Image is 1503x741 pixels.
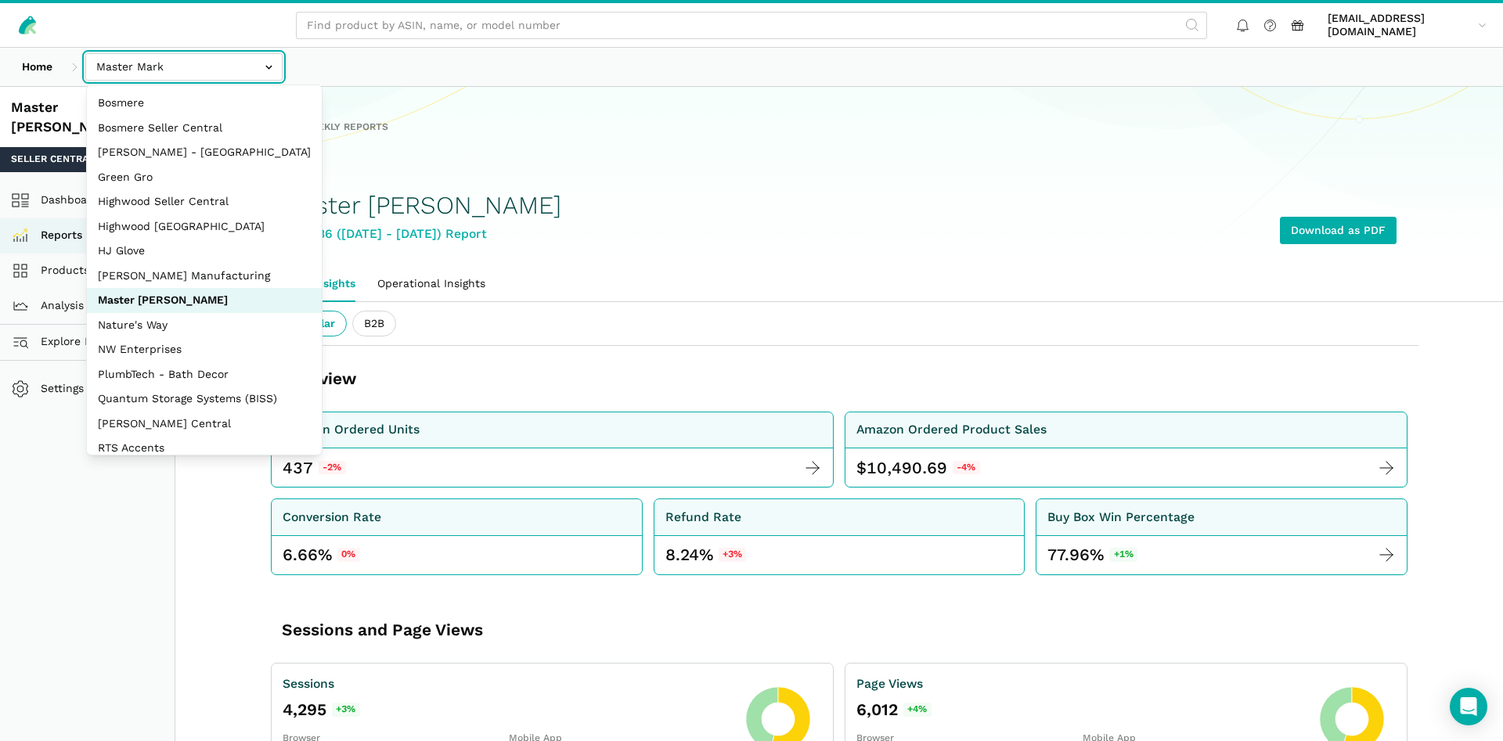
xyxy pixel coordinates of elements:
button: Quantum Storage Systems (BISS) [87,387,322,412]
a: Home [11,53,63,81]
button: PlumbTech - Bath Decor [87,362,322,387]
span: All Weekly Reports [282,121,388,135]
a: Amazon Ordered Product Sales $ 10,490.69 -4% [845,412,1407,488]
span: [EMAIL_ADDRESS][DOMAIN_NAME] [1328,12,1472,39]
span: +1% [1109,548,1137,562]
a: Download as PDF [1280,217,1397,244]
div: Conversion Rate [283,508,381,527]
div: Amazon Ordered Units [283,420,420,440]
button: Master [PERSON_NAME] [87,288,322,313]
a: [EMAIL_ADDRESS][DOMAIN_NAME] [1322,9,1492,41]
div: Sessions [283,674,734,694]
div: 437 [283,457,313,479]
div: WMCI [282,167,561,187]
div: 6.66% [283,544,360,566]
input: Master Mark [85,53,283,81]
div: Buy Box Win Percentage [1047,508,1195,527]
a: Operational Insights [366,266,496,302]
div: 8.24% [665,544,747,566]
button: Bosmere Seller Central [87,116,322,141]
div: 4,295 [283,699,734,721]
button: Highwood Seller Central [87,189,322,214]
div: Week 36 ([DATE] - [DATE]) Report [282,225,561,244]
span: -2% [319,461,346,475]
div: Open Intercom Messenger [1450,688,1487,725]
button: Nature's Way [87,313,322,338]
button: NW Enterprises [87,337,322,362]
button: [PERSON_NAME] Manufacturing [87,264,322,289]
h3: Sessions and Page Views [282,619,740,641]
span: 0% [337,548,360,562]
span: 10,490.69 [867,457,947,479]
span: Explore Data [16,333,110,351]
button: Green Gro [87,165,322,190]
a: Buy Box Win Percentage 77.96%+1% [1036,498,1407,575]
a: All Weekly Reports [265,121,388,135]
div: 6,012 [856,699,1308,721]
div: 77.96% [1047,544,1137,566]
a: Amazon Ordered Units 437 -2% [271,412,834,488]
button: [PERSON_NAME] - [GEOGRAPHIC_DATA] [87,140,322,165]
button: RTS Accents [87,436,322,461]
input: Find product by ASIN, name, or model number [296,12,1207,39]
ui-tab: B2B [352,311,396,337]
button: Bosmere [87,91,322,116]
span: +3% [719,548,747,562]
div: Amazon Ordered Product Sales [856,420,1047,440]
div: Refund Rate [665,508,741,527]
span: +4% [903,703,932,717]
h1: Master [PERSON_NAME] [282,192,561,219]
button: Highwood [GEOGRAPHIC_DATA] [87,214,322,239]
span: Seller Central [11,153,94,167]
span: +3% [332,703,360,717]
div: Master [PERSON_NAME] [11,98,164,136]
div: Page Views [856,674,1308,694]
button: HJ Glove [87,239,322,264]
span: -4% [953,461,980,475]
button: [PERSON_NAME] Central [87,412,322,437]
span: $ [856,457,867,479]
